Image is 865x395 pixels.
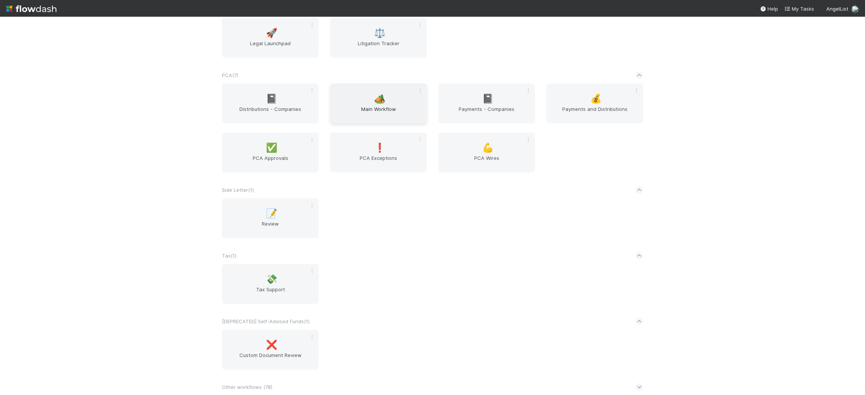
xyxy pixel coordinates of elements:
[225,286,316,301] span: Tax Support
[222,18,319,58] a: 🚀Legal Launchpad
[374,94,385,104] span: 🏕️
[222,198,319,238] a: 📝Review
[784,6,814,12] span: My Tasks
[826,6,848,12] span: AngelList
[222,84,319,123] a: 📓Distributions - Companies
[438,133,535,172] a: 💪PCA Wires
[225,154,316,169] span: PCA Approvals
[374,143,385,153] span: ❗
[333,154,424,169] span: PCA Exceptions
[222,253,236,259] span: Tax ( 1 )
[482,143,494,153] span: 💪
[266,274,277,284] span: 💸
[333,105,424,120] span: Main Workflow
[222,384,272,390] span: Other workflows ( 78 )
[222,318,310,324] span: [DEPRECATED] Self-Advised Funds ( 1 )
[851,5,859,13] img: avatar_2bce2475-05ee-46d3-9413-d3901f5fa03f.png
[330,84,427,123] a: 🏕️Main Workflow
[266,28,277,38] span: 🚀
[441,105,532,120] span: Payments - Companies
[330,18,427,58] a: ⚖️Litigation Tracker
[6,2,57,15] img: logo-inverted-e16ddd16eac7371096b0.svg
[266,209,277,218] span: 📝
[760,5,778,13] div: Help
[222,187,254,193] span: Side Letter ( 1 )
[482,94,494,104] span: 📓
[225,39,316,55] span: Legal Launchpad
[225,220,316,235] span: Review
[222,72,238,78] span: PCA ( 7 )
[441,154,532,169] span: PCA Wires
[546,84,643,123] a: 💰Payments and Distributions
[333,39,424,55] span: Litigation Tracker
[374,28,385,38] span: ⚖️
[549,105,640,120] span: Payments and Distributions
[222,133,319,172] a: ✅PCA Approvals
[266,340,277,350] span: ❌
[266,94,277,104] span: 📓
[590,94,602,104] span: 💰
[438,84,535,123] a: 📓Payments - Companies
[222,330,319,370] a: ❌Custom Document Review
[225,351,316,367] span: Custom Document Review
[225,105,316,120] span: Distributions - Companies
[266,143,277,153] span: ✅
[330,133,427,172] a: ❗PCA Exceptions
[222,264,319,304] a: 💸Tax Support
[784,5,814,13] a: My Tasks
